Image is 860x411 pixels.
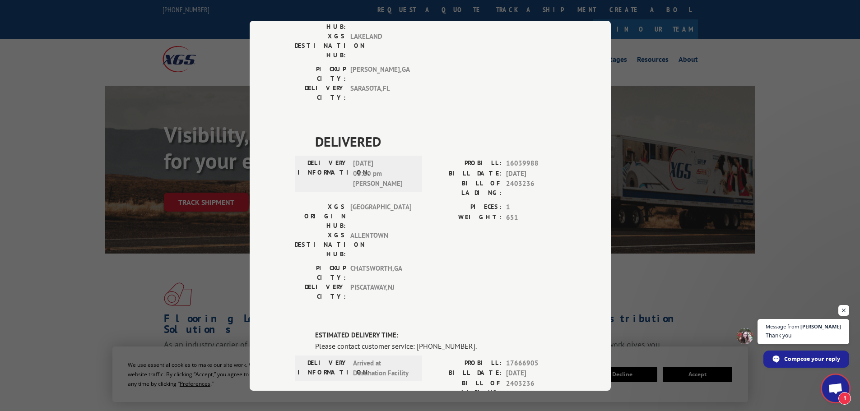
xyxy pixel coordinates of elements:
span: PISCATAWAY , NJ [350,282,411,301]
span: 1 [838,392,851,405]
label: PROBILL: [430,158,502,169]
label: PICKUP CITY: [295,263,346,282]
span: 2403236 [506,179,566,198]
label: BILL OF LADING: [430,179,502,198]
label: ESTIMATED DELIVERY TIME: [315,330,566,341]
span: [DATE] [506,168,566,179]
span: SARASOTA , FL [350,83,411,102]
span: 2403236 [506,378,566,397]
span: CHATSWORTH , GA [350,263,411,282]
span: Thank you [766,331,841,340]
span: 3040 [506,13,566,23]
span: Message from [766,324,799,329]
label: BILL DATE: [430,168,502,179]
label: PROBILL: [430,358,502,368]
label: XGS DESTINATION HUB: [295,231,346,259]
span: 17666905 [506,358,566,368]
span: Compose your reply [784,351,840,367]
label: WEIGHT: [430,212,502,222]
span: [GEOGRAPHIC_DATA] [350,202,411,231]
span: [PERSON_NAME] , GA [350,65,411,83]
span: 651 [506,212,566,222]
label: XGS ORIGIN HUB: [295,202,346,231]
span: [DATE] 03:10 pm [PERSON_NAME] [353,158,414,189]
span: [PERSON_NAME] [800,324,841,329]
label: DELIVERY INFORMATION: [298,158,349,189]
span: 1 [506,202,566,212]
label: XGS DESTINATION HUB: [295,32,346,60]
label: PICKUP CITY: [295,65,346,83]
label: DELIVERY CITY: [295,83,346,102]
span: DELIVERED [315,131,566,152]
span: LAKELAND [350,32,411,60]
span: Arrived at Destination Facility [353,358,414,378]
div: Open chat [822,375,849,402]
span: [DATE] [506,368,566,379]
label: DELIVERY INFORMATION: [298,358,349,378]
span: ALLENTOWN [350,231,411,259]
label: PIECES: [430,202,502,212]
label: DELIVERY CITY: [295,282,346,301]
span: 16039988 [506,158,566,169]
label: BILL DATE: [430,368,502,379]
label: WEIGHT: [430,13,502,23]
label: BILL OF LADING: [430,378,502,397]
div: Please contact customer service: [PHONE_NUMBER]. [315,340,566,351]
